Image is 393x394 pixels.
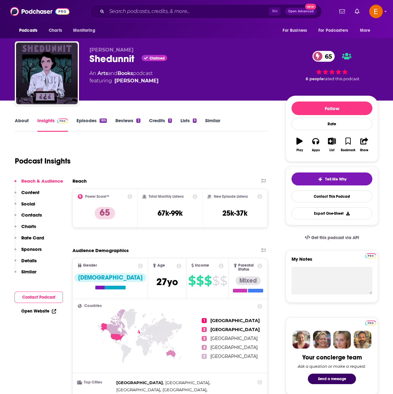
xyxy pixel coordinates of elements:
button: Contacts [14,212,42,223]
img: Podchaser Pro [57,118,68,123]
button: List [324,134,340,156]
button: Apps [308,134,324,156]
span: 27 yo [156,276,178,288]
a: Show notifications dropdown [337,6,347,17]
h2: Total Monthly Listens [149,194,184,199]
img: Jules Profile [333,331,351,349]
span: 5 [202,354,207,359]
button: Contact Podcast [14,292,63,303]
a: Arts [97,70,108,76]
div: Rate [292,118,372,130]
h2: Power Score™ [85,194,109,199]
button: open menu [314,25,357,36]
img: tell me why sparkle [318,177,323,182]
p: Rate Card [21,235,44,241]
div: Share [360,148,368,152]
div: 3 [168,118,172,123]
p: 65 [95,207,115,219]
span: $ [204,276,212,286]
button: Open AdvancedNew [285,8,316,15]
div: List [329,148,334,152]
div: Play [296,148,303,152]
a: Lists9 [180,118,196,132]
h2: Reach [72,178,87,184]
span: 4 [202,345,207,350]
button: Follow [292,102,372,115]
a: Show notifications dropdown [352,6,362,17]
img: Sydney Profile [292,331,310,349]
p: Charts [21,223,36,229]
button: Bookmark [340,134,356,156]
span: Podcasts [19,26,37,35]
span: [GEOGRAPHIC_DATA] [163,387,206,392]
div: Your concierge team [302,354,362,361]
a: Charts [45,25,66,36]
span: 6 people [306,77,324,81]
button: Reach & Audience [14,178,63,189]
div: Apps [312,148,320,152]
span: Age [157,263,165,268]
span: , [163,386,207,393]
a: Contact This Podcast [292,190,372,202]
span: [GEOGRAPHIC_DATA] [116,387,160,392]
a: Books [118,70,133,76]
div: [DEMOGRAPHIC_DATA] [74,273,146,282]
p: Reach & Audience [21,178,63,184]
span: 65 [319,51,335,62]
span: , [116,386,161,393]
h3: 67k-99k [158,209,183,218]
span: [GEOGRAPHIC_DATA] [210,336,258,341]
button: tell me why sparkleTell Me Why [292,172,372,185]
button: Sponsors [14,246,42,258]
span: New [305,4,316,10]
span: $ [212,276,219,286]
div: 9 [193,118,196,123]
span: 3 [202,336,207,341]
div: Ask a question or make a request. [298,364,366,369]
span: [GEOGRAPHIC_DATA] [165,380,209,385]
button: open menu [278,25,315,36]
span: 2 [202,327,207,332]
img: Podchaser - Follow, Share and Rate Podcasts [10,6,69,17]
button: Show profile menu [369,5,383,18]
button: open menu [356,25,378,36]
span: [GEOGRAPHIC_DATA] [116,380,163,385]
a: Credits3 [149,118,172,132]
span: $ [196,276,204,286]
span: Charts [49,26,62,35]
span: [GEOGRAPHIC_DATA] [210,327,260,332]
div: 65 6 peoplerated this podcast [286,47,378,85]
button: Social [14,201,35,212]
span: Get this podcast via API [311,235,359,240]
h3: Top Cities [78,380,114,384]
h1: Podcast Insights [15,156,71,166]
button: Content [14,189,39,201]
a: Pro website [365,252,376,258]
span: , [165,379,210,386]
p: Similar [21,269,36,275]
a: Shedunnit [16,43,78,104]
span: 1 [202,318,207,323]
span: Income [195,263,209,268]
span: Gender [83,263,97,268]
a: Open Website [21,309,56,314]
span: Logged in as emilymorris [369,5,383,18]
button: Charts [14,223,36,235]
a: Episodes189 [77,118,107,132]
h2: Audience Demographics [72,247,129,253]
span: Open Advanced [288,10,314,13]
button: open menu [69,25,103,36]
span: [GEOGRAPHIC_DATA] [210,318,260,323]
span: For Podcasters [318,26,348,35]
a: Reviews2 [115,118,140,132]
img: Podchaser Pro [365,253,376,258]
p: Contacts [21,212,42,218]
span: and [108,70,118,76]
div: Search podcasts, credits, & more... [90,4,322,19]
span: , [116,379,164,386]
div: An podcast [89,70,159,85]
button: open menu [15,25,45,36]
span: Monitoring [73,26,95,35]
button: Rate Card [14,235,44,246]
div: Mixed [236,276,261,285]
